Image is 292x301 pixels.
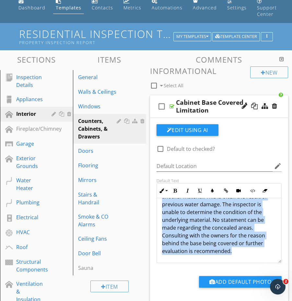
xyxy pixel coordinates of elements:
[283,279,288,284] span: 2
[92,5,113,11] div: Contacts
[16,95,43,103] div: Appliances
[199,276,282,288] button: Add Default Photo
[16,243,42,251] div: Roof
[16,140,42,148] div: Garage
[206,185,218,197] button: Colors
[169,185,181,197] button: Bold (⌘B)
[157,99,167,114] i: check_box_outline_blank
[227,5,247,11] div: Settings
[78,235,118,243] div: Ceiling Fans
[90,281,129,292] div: Item
[246,185,259,197] button: Code View
[78,73,118,81] div: General
[220,185,232,197] button: Insert Link (⌘K)
[16,258,48,273] div: Structural Components
[274,162,282,170] i: edit
[157,161,273,172] input: Default Location
[164,82,183,89] span: Select All
[173,32,211,41] button: My Templates
[232,185,245,197] button: Insert Video
[78,147,118,155] div: Doors
[181,185,194,197] button: Italic (⌘I)
[215,34,257,39] div: Template Center
[212,33,260,39] a: Template Center
[56,5,81,11] div: Templates
[257,5,277,17] div: Support Center
[250,66,288,78] div: New
[123,5,141,11] div: Metrics
[212,32,260,41] button: Template Center
[176,99,270,114] div: Cabinet Base Covered - Limitation
[78,191,118,206] div: Stairs & Handrail
[259,185,271,197] button: Clear Formatting
[73,55,146,64] h3: Items
[16,176,42,192] div: Water Heater
[167,146,215,152] label: Default to checked?
[78,213,118,228] div: Smoke & CO Alarms
[270,279,286,295] iframe: Intercom live chat
[78,162,118,169] div: Flooring
[150,55,288,64] h3: Comments
[78,264,118,272] div: Sauna
[16,73,42,89] div: Inspection Details
[16,213,42,221] div: Electrical
[150,66,288,75] h3: Informational
[78,249,118,257] div: Door Bell
[78,176,118,184] div: Mirrors
[78,102,118,110] div: Windows
[16,199,42,206] div: Plumbing
[16,154,42,170] div: Exterior Grounds
[16,110,42,118] div: Interior
[16,228,42,236] div: HVAC
[157,124,218,136] button: Edit Using AI
[152,5,182,11] div: Automations
[193,5,217,11] div: Advanced
[19,40,175,45] div: Property Inspection Report
[18,5,45,11] div: Dashboard
[162,185,276,255] p: The base of the cabinet has been covered with another material. This is often the result of previ...
[78,88,118,96] div: Walls & Ceilings
[157,178,282,183] div: Default Text
[78,117,118,140] div: Counters, Cabinets, & Drawers
[19,28,273,45] h1: Residential Inspection Template V4.1 - Dwell Inspect from Dwellinspect [US_STATE]
[16,125,62,133] div: Fireplace/Chimney
[194,185,206,197] button: Underline (⌘U)
[176,34,208,39] div: My Templates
